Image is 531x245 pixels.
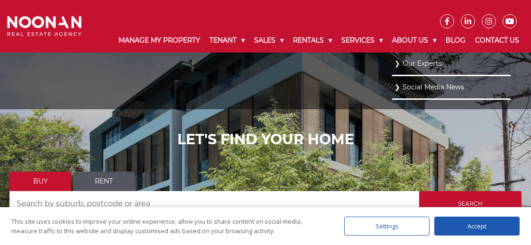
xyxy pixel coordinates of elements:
[441,28,470,52] a: Blog
[9,191,419,217] input: Search by suburb, postcode or area
[114,28,205,52] a: Manage My Property
[249,28,288,52] a: Sales
[288,28,337,52] a: Rentals
[419,191,522,217] input: Search
[387,28,441,52] a: About Us
[11,217,325,236] div: This site uses cookies to improve your online experience, allow you to share content on social me...
[205,28,249,52] a: Tenant
[9,172,71,191] a: Buy
[470,28,524,52] a: Contact Us
[337,28,387,52] a: Services
[9,131,522,148] h1: LET'S FIND YOUR HOME
[73,172,135,191] a: Rent
[344,217,430,236] div: Settings
[434,217,520,236] div: Accept
[394,57,508,70] a: Our Experts
[7,16,82,36] img: Noonan Real Estate Agency
[394,81,508,94] a: Social Media News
